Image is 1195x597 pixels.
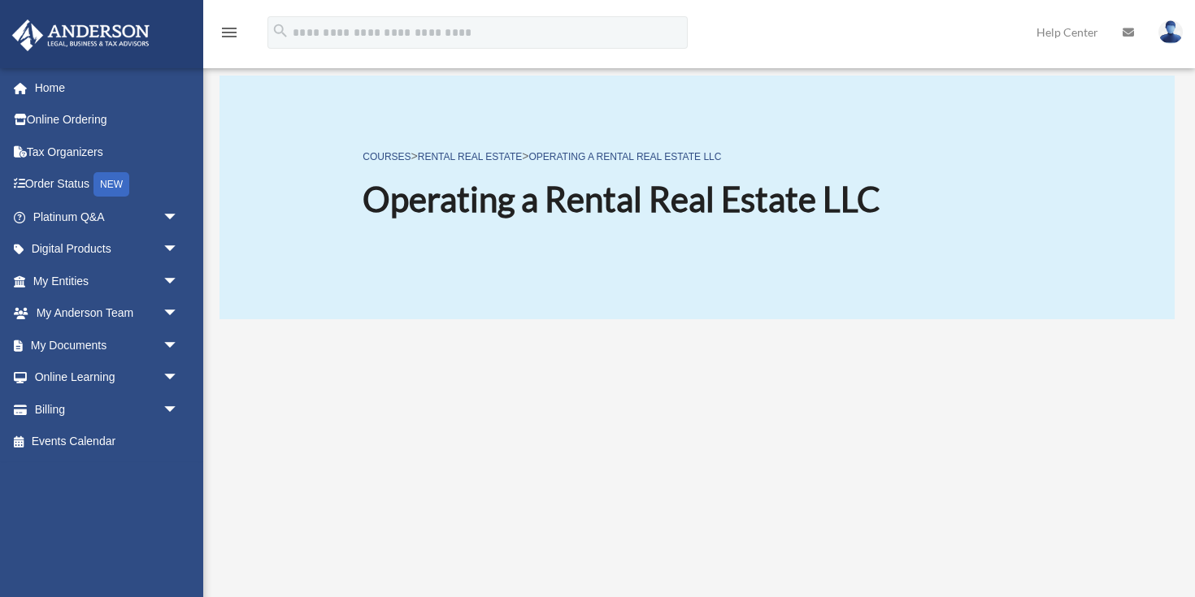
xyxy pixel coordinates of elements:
span: arrow_drop_down [163,297,195,331]
span: arrow_drop_down [163,265,195,298]
a: Digital Productsarrow_drop_down [11,233,203,266]
a: My Entitiesarrow_drop_down [11,265,203,297]
a: Tax Organizers [11,136,203,168]
span: arrow_drop_down [163,361,195,395]
a: Operating a Rental Real Estate LLC [528,151,721,162]
div: NEW [93,172,129,197]
a: Rental Real Estate [418,151,522,162]
a: My Documentsarrow_drop_down [11,329,203,361]
span: arrow_drop_down [163,393,195,426]
a: Order StatusNEW [11,168,203,201]
span: arrow_drop_down [163,329,195,362]
a: menu [219,28,239,42]
a: My Anderson Teamarrow_drop_down [11,297,203,330]
a: Home [11,71,203,104]
a: Online Learningarrow_drop_down [11,361,203,394]
a: Events Calendar [11,426,203,458]
i: search [272,22,289,40]
img: User Pic [1158,20,1183,44]
a: COURSES [363,151,411,162]
a: Billingarrow_drop_down [11,393,203,426]
i: menu [219,23,239,42]
a: Online Ordering [11,104,203,136]
span: arrow_drop_down [163,201,195,234]
img: Anderson Advisors Platinum Portal [7,19,154,51]
a: Platinum Q&Aarrow_drop_down [11,201,203,233]
p: > > [363,146,880,167]
span: arrow_drop_down [163,233,195,266]
h1: Operating a Rental Real Estate LLC [363,175,880,223]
